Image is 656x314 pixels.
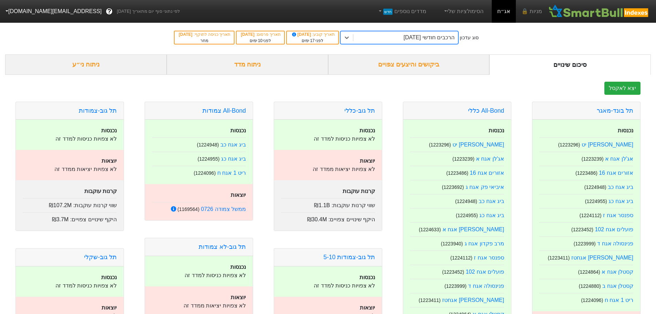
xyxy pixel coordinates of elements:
a: אג'לן אגח א [476,156,504,162]
a: [PERSON_NAME] יט [452,142,504,148]
small: ( 1224112 ) [450,255,472,261]
div: סוג עדכון [460,34,479,41]
strong: נכנסות [230,128,246,133]
strong: קרנות עוקבות [343,188,375,194]
a: All-Bond צמודות [202,107,246,114]
strong: יוצאות [102,305,117,311]
strong: יוצאות [360,305,375,311]
small: ( 1224955 ) [585,199,607,204]
a: ביג אגח כג [221,156,246,162]
span: 10 [258,38,262,43]
small: ( 1223296 ) [429,142,451,148]
a: [PERSON_NAME] אגחטז [571,255,633,261]
div: ניתוח ני״ע [5,54,167,75]
div: לפני ימים [290,38,335,44]
a: ביג אגח כג [479,212,504,218]
span: ? [107,7,111,16]
strong: נכנסות [101,128,117,133]
a: תל גוב-לא צמודות [199,243,246,250]
strong: נכנסות [230,264,246,270]
p: לא צפויות יציאות ממדד זה [152,302,246,310]
small: ( 1224880 ) [579,283,601,289]
div: הרכבים חודשי [DATE] [404,33,455,42]
strong: נכנסות [360,128,375,133]
a: ביג אגח כב [220,142,246,148]
a: תל גוב-צמודות 5-10 [323,254,375,261]
strong: יוצאות [102,158,117,164]
small: ( 1223486 ) [446,170,468,176]
a: ביג אגח כג [608,198,633,204]
a: All-Bond כללי [468,107,504,114]
a: אזורים אגח 16 [470,170,504,176]
a: תל גוב-כללי [344,107,375,114]
span: ₪3.7M [52,216,69,222]
a: פנינסולה אגח ד [468,283,504,289]
a: פנינסולה אגח ד [597,241,633,246]
a: פועלים אגח 102 [466,269,504,275]
div: היקף שינויים צפויים : [23,212,117,224]
div: ניתוח מדד [167,54,328,75]
p: לא צפויות כניסות למדד זה [281,135,375,143]
a: אזורים אגח 16 [599,170,633,176]
small: ( 1223239 ) [452,156,475,162]
small: ( 1224955 ) [198,156,220,162]
small: ( 1224096 ) [194,170,216,176]
div: תאריך קובע : [290,31,335,38]
strong: נכנסות [101,274,117,280]
button: יצא לאקסל [604,82,641,95]
p: לא צפויות כניסות למדד זה [23,282,117,290]
span: ₪107.2M [49,202,72,208]
small: ( 1223940 ) [441,241,463,246]
p: לא צפויות כניסות למדד זה [23,135,117,143]
p: לא צפויות יציאות ממדד זה [281,165,375,173]
a: איביאי פק אגח ג [466,184,504,190]
span: חדש [383,9,393,15]
div: תאריך פרסום : [240,31,281,38]
span: [DATE] [291,32,312,37]
small: ( 1223296 ) [558,142,580,148]
span: [DATE] [179,32,194,37]
a: קסטלן אגח ב [602,283,633,289]
a: ביג אגח כב [479,198,504,204]
a: הסימולציות שלי [440,4,486,18]
a: ממשל צמודה 0726 [201,206,246,212]
small: ( 1169564 ) [177,206,199,212]
p: לא צפויות כניסות למדד זה [152,271,246,280]
div: לפני ימים [240,38,281,44]
small: ( 1223692 ) [442,184,464,190]
p: לא צפויות יציאות ממדד זה [23,165,117,173]
div: תאריך כניסה לתוקף : [178,31,230,38]
a: ספנסר אגח ז [474,255,504,261]
span: 17 [310,38,314,43]
div: ביקושים והיצעים צפויים [328,54,490,75]
small: ( 1224948 ) [197,142,219,148]
div: שווי קרנות עוקבות : [281,198,375,210]
div: היקף שינויים צפויים : [281,212,375,224]
strong: נכנסות [360,274,375,280]
div: סיכום שינויים [489,54,651,75]
div: שווי קרנות עוקבות : [23,198,117,210]
small: ( 1223486 ) [575,170,597,176]
span: לפי נתוני סוף יום מתאריך [DATE] [117,8,180,15]
small: ( 1224955 ) [456,213,478,218]
img: SmartBull [548,4,650,18]
strong: נכנסות [618,128,633,133]
small: ( 1224948 ) [455,199,477,204]
small: ( 1223999 ) [574,241,596,246]
small: ( 1224096 ) [581,297,603,303]
a: פועלים אגח 102 [595,226,633,232]
a: תל גוב-שקלי [84,254,117,261]
strong: יוצאות [360,158,375,164]
a: מרב פקדון אגח ג [465,241,504,246]
a: ביג אגח כב [608,184,633,190]
a: [PERSON_NAME] יט [582,142,633,148]
span: ₪1.1B [314,202,330,208]
small: ( 1223411 ) [419,297,441,303]
span: ₪30.4M [307,216,327,222]
small: ( 1223452 ) [571,227,593,232]
a: [PERSON_NAME] אגחטז [442,297,504,303]
small: ( 1224948 ) [584,184,606,190]
a: קסטלן אגח א [602,269,633,275]
strong: יוצאות [231,192,246,198]
small: ( 1224633 ) [419,227,441,232]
